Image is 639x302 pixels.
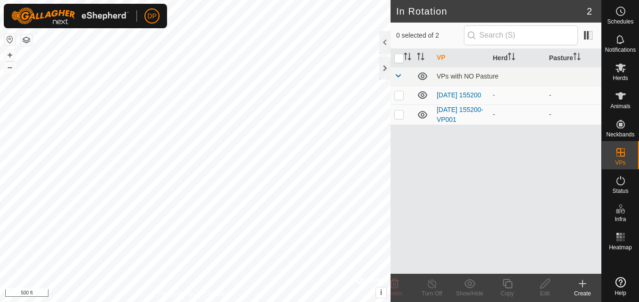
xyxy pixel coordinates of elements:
[376,287,386,298] button: i
[464,25,578,45] input: Search (S)
[404,54,411,62] p-sorticon: Activate to sort
[489,49,545,67] th: Herd
[607,19,633,24] span: Schedules
[545,86,601,104] td: -
[615,290,626,296] span: Help
[413,289,451,298] div: Turn Off
[4,49,16,61] button: +
[11,8,129,24] img: Gallagher Logo
[433,49,489,67] th: VP
[493,90,541,100] div: -
[205,290,232,298] a: Contact Us
[437,106,483,123] a: [DATE] 155200-VP001
[587,4,592,18] span: 2
[526,289,564,298] div: Edit
[493,110,541,119] div: -
[573,54,581,62] p-sorticon: Activate to sort
[545,104,601,125] td: -
[437,72,598,80] div: VPs with NO Pasture
[158,290,193,298] a: Privacy Policy
[21,34,32,46] button: Map Layers
[613,75,628,81] span: Herds
[4,34,16,45] button: Reset Map
[386,290,403,297] span: Delete
[396,31,464,40] span: 0 selected of 2
[147,11,156,21] span: DP
[606,132,634,137] span: Neckbands
[545,49,601,67] th: Pasture
[488,289,526,298] div: Copy
[564,289,601,298] div: Create
[437,91,481,99] a: [DATE] 155200
[396,6,587,17] h2: In Rotation
[380,288,382,296] span: i
[615,216,626,222] span: Infra
[4,62,16,73] button: –
[609,245,632,250] span: Heatmap
[602,273,639,300] a: Help
[451,289,488,298] div: Show/Hide
[508,54,515,62] p-sorticon: Activate to sort
[610,103,631,109] span: Animals
[605,47,636,53] span: Notifications
[417,54,424,62] p-sorticon: Activate to sort
[615,160,625,166] span: VPs
[612,188,628,194] span: Status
